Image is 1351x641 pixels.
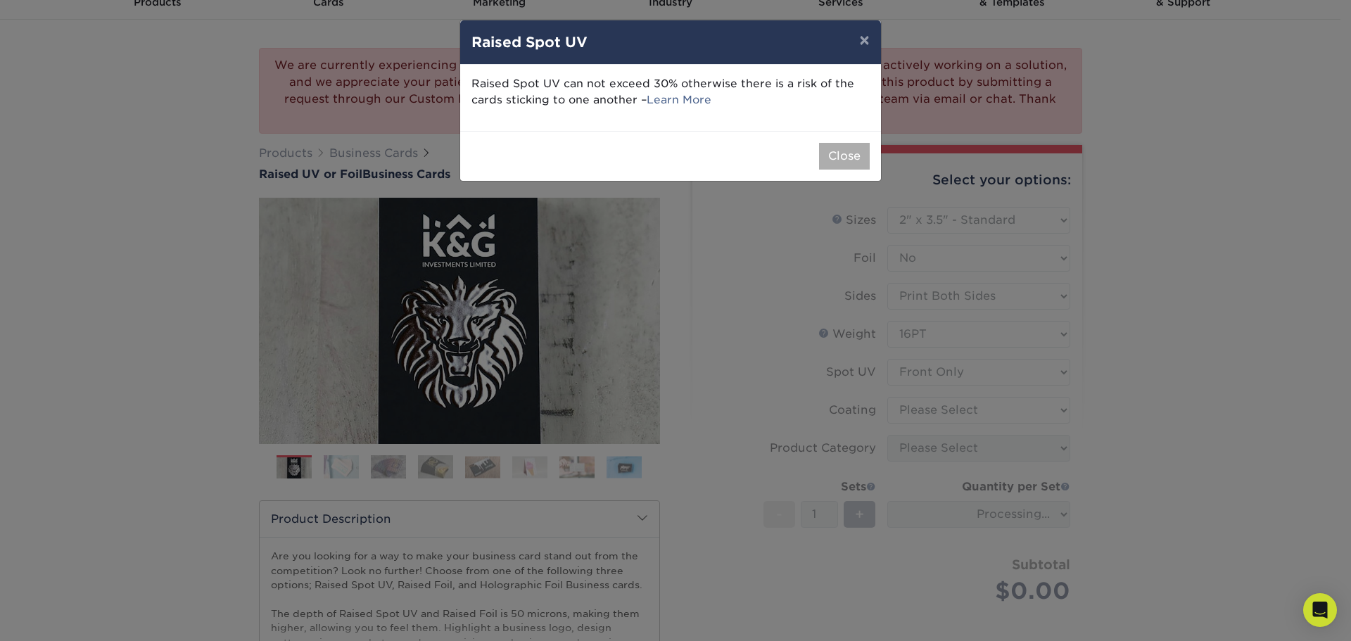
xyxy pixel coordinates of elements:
button: Close [819,143,870,170]
button: × [848,20,880,60]
div: Open Intercom Messenger [1303,593,1337,627]
h4: Raised Spot UV [471,32,870,53]
p: Raised Spot UV can not exceed 30% otherwise there is a risk of the cards sticking to one another – [471,76,870,108]
a: Learn More [647,93,711,106]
